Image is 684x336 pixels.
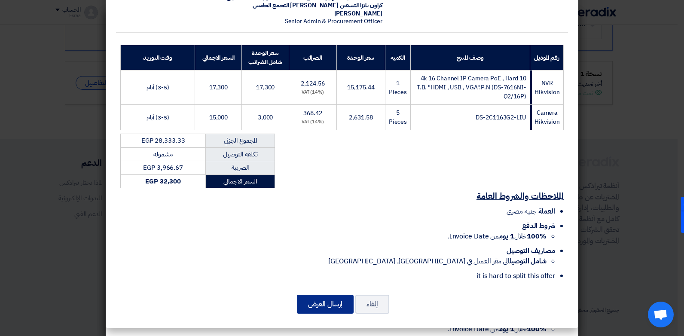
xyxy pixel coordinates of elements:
th: الضرائب [289,45,336,70]
span: DS-2C1163G2-LIU [476,113,526,122]
strong: شامل التوصيل [510,256,547,266]
span: 4k 16 Channel IP Camera PoE , Hard 10 T.B. "HDMI , USB , VGA".P.N (DS-7616NI-Q2/16P) [417,74,526,101]
th: وقت التوريد [121,45,195,70]
li: it is hard to split this offer [120,271,555,281]
td: Camera Hikvision [530,105,563,130]
th: سعر الوحدة [337,45,385,70]
span: خلال من Invoice Date. [448,231,547,241]
span: Senior Admin & Procurement Officer [285,17,383,26]
span: 17,300 [209,83,228,92]
span: 1 Pieces [389,79,407,97]
span: مشموله [153,150,172,159]
u: 1 يوم [499,231,514,241]
th: سعر الوحدة شامل الضرائب [242,45,289,70]
u: الملاحظات والشروط العامة [476,189,564,202]
span: 5 Pieces [389,108,407,126]
button: إرسال العرض [297,295,354,314]
td: السعر الاجمالي [206,174,275,188]
li: الى مقر العميل في [GEOGRAPHIC_DATA], [GEOGRAPHIC_DATA] [120,256,547,266]
span: جنيه مصري [507,206,536,217]
span: العملة [538,206,555,217]
span: (3-5) أيام [147,83,169,92]
td: تكلفه التوصيل [206,147,275,161]
span: مصاريف التوصيل [507,246,555,256]
strong: EGP 32,300 [145,177,181,186]
strong: 100% [527,231,547,241]
span: [PERSON_NAME] [334,9,383,18]
span: شروط الدفع [522,221,555,231]
span: EGP 3,966.67 [143,163,183,172]
th: رقم الموديل [530,45,563,70]
td: EGP 28,333.33 [121,134,206,148]
th: وصف المنتج [411,45,530,70]
span: (3-5) أيام [147,113,169,122]
div: (14%) VAT [293,119,333,126]
span: 3,000 [258,113,273,122]
th: الكمية [385,45,410,70]
td: المجموع الجزئي [206,134,275,148]
span: 368.42 [303,109,322,118]
span: 17,300 [256,83,275,92]
button: إلغاء [355,295,389,314]
td: NVR Hikvision [530,70,563,105]
th: السعر الاجمالي [195,45,242,70]
td: الضريبة [206,161,275,175]
span: 2,631.58 [349,113,373,122]
span: 15,000 [209,113,228,122]
span: 15,175.44 [347,83,374,92]
div: (14%) VAT [293,89,333,96]
div: Open chat [648,302,674,327]
span: 2,124.56 [301,79,324,88]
